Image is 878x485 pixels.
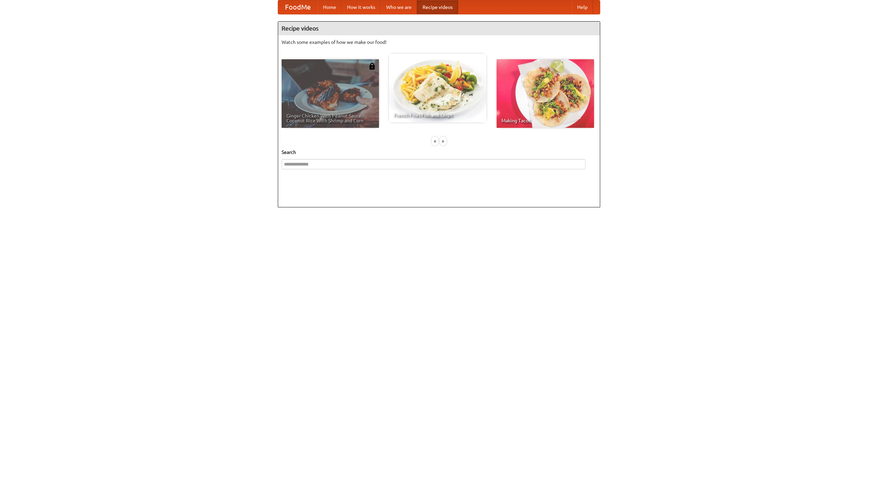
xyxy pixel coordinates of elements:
div: » [440,137,446,145]
span: French Fries Fish and Chips [394,113,482,118]
a: Recipe videos [417,0,458,14]
h5: Search [282,149,596,156]
a: Who we are [381,0,417,14]
a: How it works [342,0,381,14]
img: 483408.png [369,63,376,70]
h4: Recipe videos [278,22,600,35]
a: French Fries Fish and Chips [389,54,486,122]
a: FoodMe [278,0,318,14]
p: Watch some examples of how we make our food! [282,39,596,46]
a: Help [572,0,593,14]
span: Making Tacos [501,118,589,123]
div: « [432,137,438,145]
a: Making Tacos [497,59,594,128]
a: Home [318,0,342,14]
